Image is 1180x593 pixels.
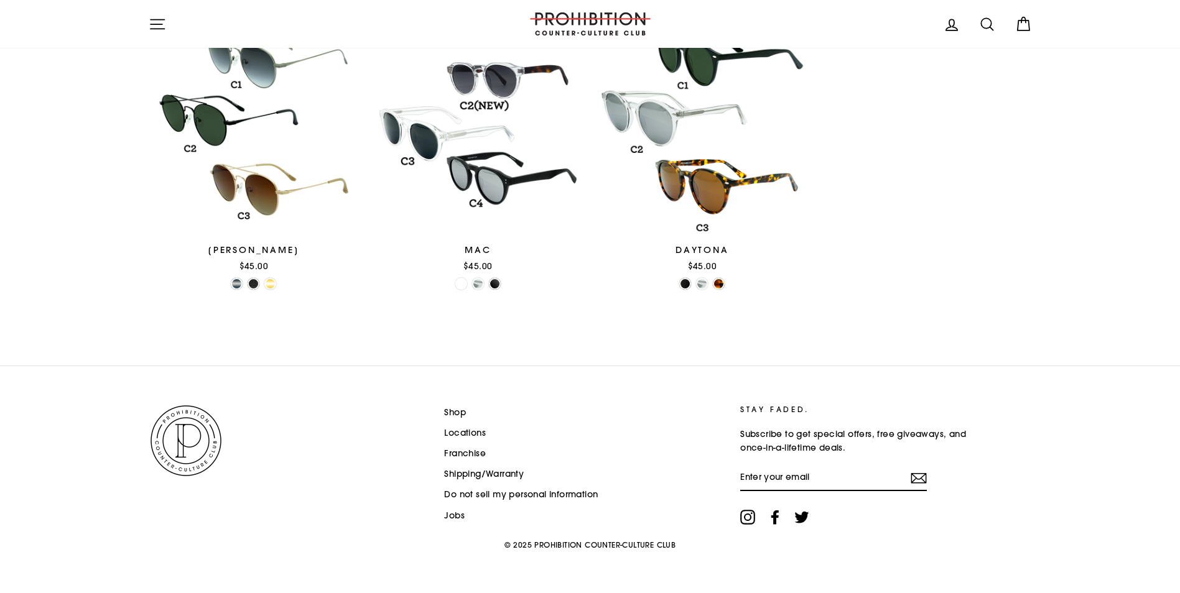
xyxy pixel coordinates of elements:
[740,464,927,492] input: Enter your email
[597,27,808,276] a: DAYTONA$45.00
[740,428,985,455] p: Subscribe to get special offers, free giveaways, and once-in-a-lifetime deals.
[149,244,360,257] div: [PERSON_NAME]
[230,216,277,228] span: Quick view
[444,485,598,504] a: Do not sell my personal information
[528,12,653,35] img: PROHIBITION COUNTER-CULTURE CLUB
[149,534,1032,555] p: © 2025 PROHIBITION COUNTER-CULTURE CLUB
[444,424,486,443] a: Locations
[444,444,486,463] a: Franchise
[373,244,583,257] div: MAC
[149,403,223,478] img: PROHIBITION COUNTER-CULTURE CLUB
[373,260,583,272] div: $45.00
[679,216,726,228] span: Quick view
[444,403,466,422] a: Shop
[740,403,985,415] p: STAY FADED.
[149,260,360,272] div: $45.00
[149,27,360,276] a: [PERSON_NAME]$45.00
[597,260,808,272] div: $45.00
[597,244,808,257] div: DAYTONA
[444,465,524,484] a: Shipping/Warranty
[444,507,465,525] a: Jobs
[373,27,583,276] a: MAC$45.00
[454,216,501,228] span: Quick view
